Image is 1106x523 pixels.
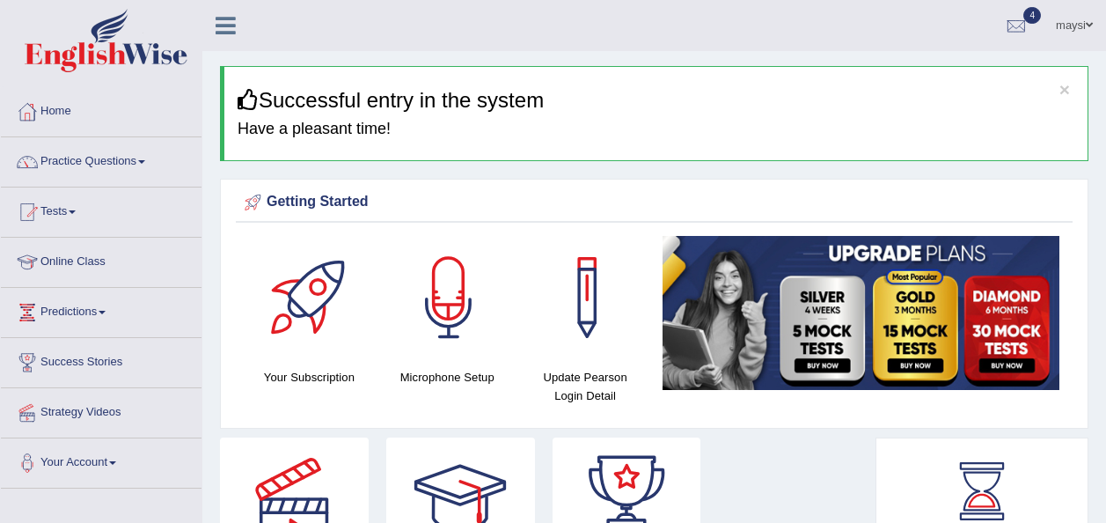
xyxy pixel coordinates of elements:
a: Tests [1,188,201,232]
h4: Have a pleasant time! [238,121,1074,138]
img: small5.jpg [663,236,1059,389]
a: Predictions [1,288,201,332]
button: × [1059,80,1070,99]
a: Success Stories [1,338,201,382]
a: Strategy Videos [1,388,201,432]
h3: Successful entry in the system [238,89,1074,112]
h4: Update Pearson Login Detail [525,368,646,405]
a: Home [1,87,201,131]
a: Practice Questions [1,137,201,181]
h4: Your Subscription [249,368,370,387]
a: Online Class [1,238,201,282]
a: Your Account [1,438,201,482]
div: Getting Started [240,189,1068,216]
span: 4 [1023,7,1041,24]
h4: Microphone Setup [387,368,508,387]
